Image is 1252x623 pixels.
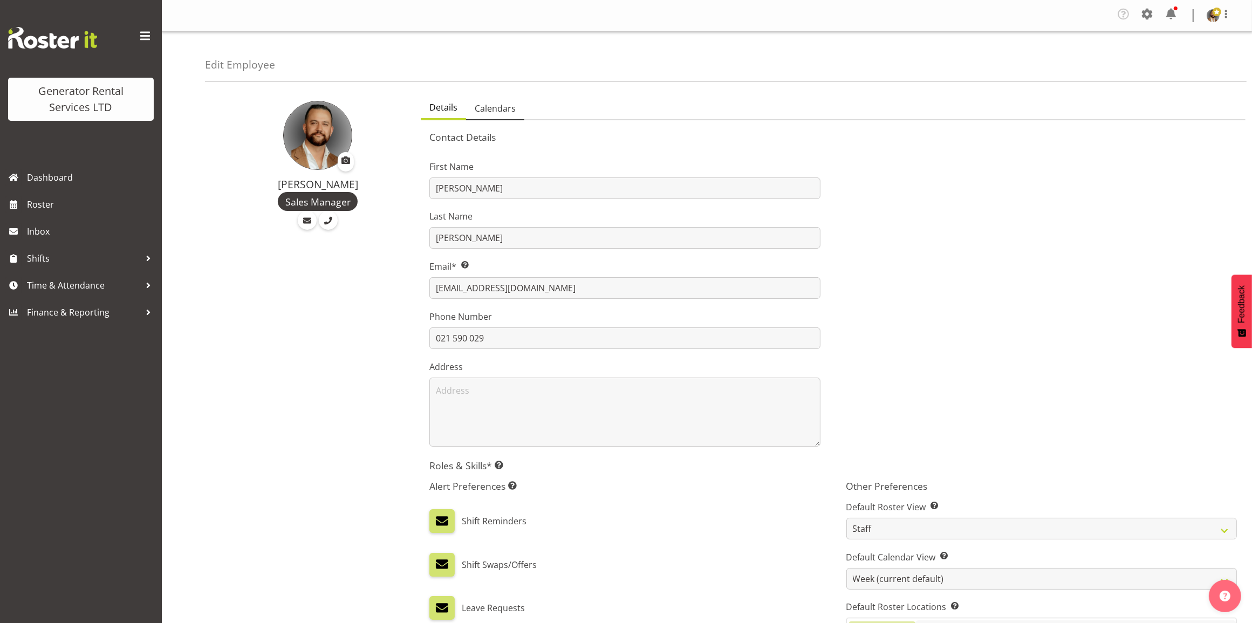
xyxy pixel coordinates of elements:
[429,277,820,299] input: Email Address
[1207,9,1220,22] img: sean-johnstone4fef95288b34d066b2c6be044394188f.png
[429,160,820,173] label: First Name
[429,327,820,349] input: Phone Number
[283,101,352,170] img: sean-johnstone4fef95288b34d066b2c6be044394188f.png
[429,227,820,249] input: Last Name
[462,553,537,577] label: Shift Swaps/Offers
[19,83,143,115] div: Generator Rental Services LTD
[228,179,408,190] h4: [PERSON_NAME]
[429,460,1237,471] h5: Roles & Skills*
[319,211,338,230] a: Call Employee
[27,277,140,293] span: Time & Attendance
[8,27,97,49] img: Rosterit website logo
[429,101,457,114] span: Details
[1237,285,1247,323] span: Feedback
[27,196,156,213] span: Roster
[429,260,820,273] label: Email*
[462,596,525,620] label: Leave Requests
[846,551,1237,564] label: Default Calendar View
[27,223,156,239] span: Inbox
[429,360,820,373] label: Address
[27,250,140,266] span: Shifts
[1220,591,1230,601] img: help-xxl-2.png
[298,211,317,230] a: Email Employee
[429,310,820,323] label: Phone Number
[846,501,1237,514] label: Default Roster View
[475,102,516,115] span: Calendars
[27,169,156,186] span: Dashboard
[205,59,275,71] h4: Edit Employee
[429,480,820,492] h5: Alert Preferences
[846,600,1237,613] label: Default Roster Locations
[846,480,1237,492] h5: Other Preferences
[462,509,527,533] label: Shift Reminders
[429,177,820,199] input: First Name
[1232,275,1252,348] button: Feedback - Show survey
[429,131,1237,143] h5: Contact Details
[285,195,351,209] span: Sales Manager
[27,304,140,320] span: Finance & Reporting
[429,210,820,223] label: Last Name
